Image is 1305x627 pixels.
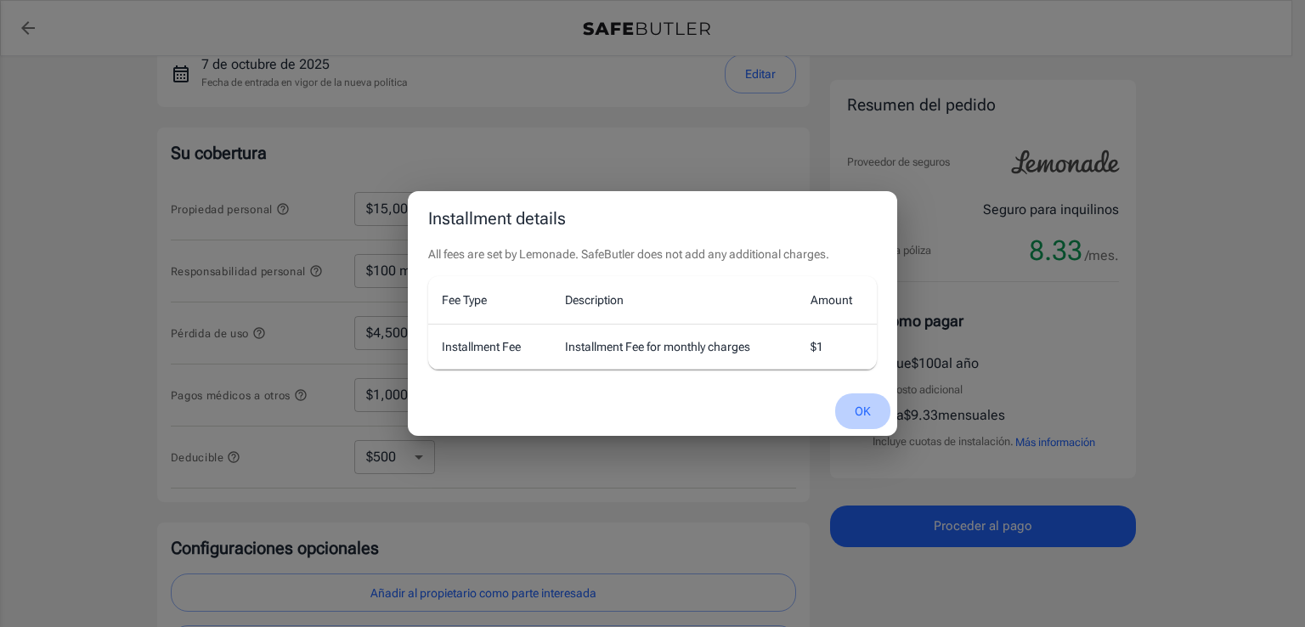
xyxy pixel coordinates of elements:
th: Fee Type [428,276,551,325]
h2: Installment details [408,191,897,246]
td: $1 [797,324,877,369]
button: OK [835,393,890,430]
th: Description [551,276,797,325]
td: Installment Fee [428,324,551,369]
p: All fees are set by Lemonade. SafeButler does not add any additional charges. [428,246,877,263]
th: Amount [797,276,877,325]
td: Installment Fee for monthly charges [551,324,797,369]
